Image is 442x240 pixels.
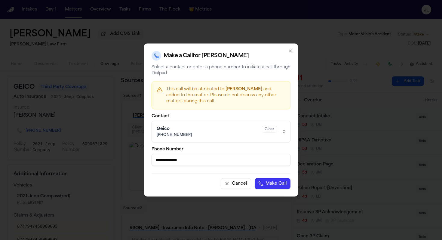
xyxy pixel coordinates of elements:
[226,87,262,91] span: [PERSON_NAME]
[157,126,258,132] div: Geico
[221,178,251,189] button: Cancel
[152,64,290,76] p: Select a contact or enter a phone number to initiate a call through Dialpad.
[152,114,290,118] label: Contact
[262,126,277,133] div: Clear
[166,86,285,104] p: This call will be attributed to and added to the matter. Please do not discuss any other matters ...
[152,147,290,152] label: Phone Number
[157,133,258,137] span: [PHONE_NUMBER]
[255,178,290,189] button: Make Call
[164,52,249,60] h2: Make a Call for [PERSON_NAME]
